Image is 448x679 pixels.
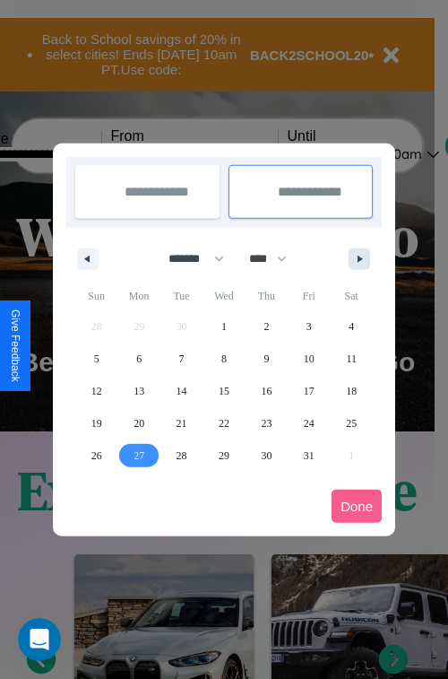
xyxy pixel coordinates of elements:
[134,440,144,472] span: 27
[160,282,202,310] span: Tue
[136,343,142,375] span: 6
[219,375,229,407] span: 15
[75,407,117,440] button: 19
[177,440,187,472] span: 28
[332,490,382,523] button: Done
[160,375,202,407] button: 14
[288,282,330,310] span: Fri
[117,375,159,407] button: 13
[75,375,117,407] button: 12
[75,343,117,375] button: 5
[117,407,159,440] button: 20
[288,375,330,407] button: 17
[221,310,227,343] span: 1
[263,343,269,375] span: 9
[246,343,288,375] button: 9
[177,375,187,407] span: 14
[246,310,288,343] button: 2
[202,407,245,440] button: 22
[288,407,330,440] button: 24
[261,407,271,440] span: 23
[117,282,159,310] span: Mon
[202,440,245,472] button: 29
[91,407,102,440] span: 19
[91,440,102,472] span: 26
[202,375,245,407] button: 15
[304,375,314,407] span: 17
[288,310,330,343] button: 3
[304,440,314,472] span: 31
[246,282,288,310] span: Thu
[219,407,229,440] span: 22
[346,343,357,375] span: 11
[94,343,99,375] span: 5
[202,310,245,343] button: 1
[9,309,22,382] div: Give Feedback
[306,310,312,343] span: 3
[160,407,202,440] button: 21
[160,440,202,472] button: 28
[304,343,314,375] span: 10
[349,310,354,343] span: 4
[331,343,373,375] button: 11
[117,343,159,375] button: 6
[346,375,357,407] span: 18
[246,375,288,407] button: 16
[263,310,269,343] span: 2
[288,343,330,375] button: 10
[91,375,102,407] span: 12
[246,407,288,440] button: 23
[219,440,229,472] span: 29
[221,343,227,375] span: 8
[288,440,330,472] button: 31
[202,282,245,310] span: Wed
[202,343,245,375] button: 8
[75,440,117,472] button: 26
[346,407,357,440] span: 25
[246,440,288,472] button: 30
[331,375,373,407] button: 18
[177,407,187,440] span: 21
[160,343,202,375] button: 7
[18,618,61,661] iframe: Intercom live chat
[304,407,314,440] span: 24
[134,375,144,407] span: 13
[134,407,144,440] span: 20
[261,375,271,407] span: 16
[75,282,117,310] span: Sun
[331,407,373,440] button: 25
[179,343,185,375] span: 7
[117,440,159,472] button: 27
[331,282,373,310] span: Sat
[261,440,271,472] span: 30
[331,310,373,343] button: 4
